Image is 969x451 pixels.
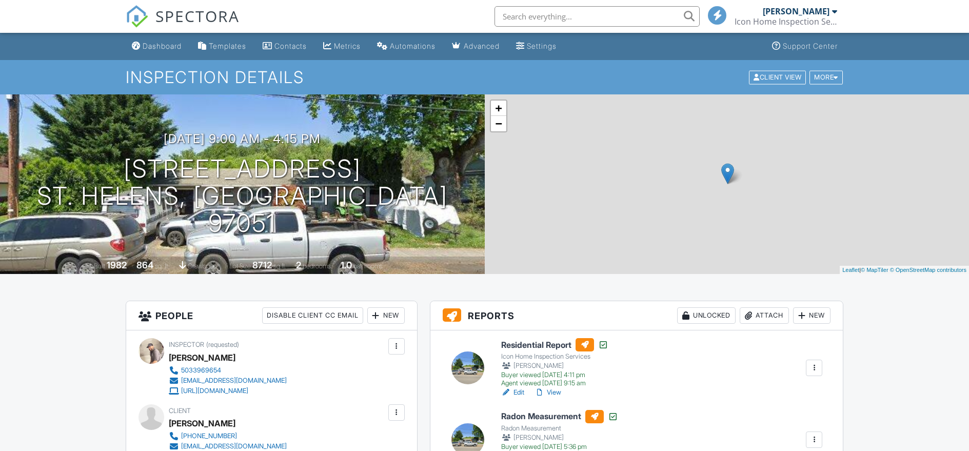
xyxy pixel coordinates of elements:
[740,307,789,324] div: Attach
[169,350,235,365] div: [PERSON_NAME]
[273,262,286,270] span: sq.ft.
[367,307,405,324] div: New
[296,260,301,270] div: 2
[169,386,287,396] a: [URL][DOMAIN_NAME]
[430,301,843,330] h3: Reports
[677,307,736,324] div: Unlocked
[169,341,204,348] span: Inspector
[501,338,608,351] h6: Residential Report
[501,352,608,361] div: Icon Home Inspection Services
[535,387,561,398] a: View
[143,42,182,50] div: Dashboard
[390,42,436,50] div: Automations
[341,260,352,270] div: 1.0
[16,155,468,237] h1: [STREET_ADDRESS] St. Helens, [GEOGRAPHIC_DATA] 97051
[94,262,105,270] span: Built
[181,366,221,375] div: 5033969654
[259,37,311,56] a: Contacts
[169,431,287,441] a: [PHONE_NUMBER]
[181,387,248,395] div: [URL][DOMAIN_NAME]
[181,432,237,440] div: [PHONE_NUMBER]
[252,260,272,270] div: 8712
[793,307,830,324] div: New
[188,262,220,270] span: crawlspace
[464,42,500,50] div: Advanced
[107,260,127,270] div: 1982
[735,16,837,27] div: Icon Home Inspection Services
[126,5,148,28] img: The Best Home Inspection Software - Spectora
[373,37,440,56] a: Automations (Basic)
[353,262,383,270] span: bathrooms
[262,307,363,324] div: Disable Client CC Email
[512,37,561,56] a: Settings
[155,5,240,27] span: SPECTORA
[126,14,240,35] a: SPECTORA
[126,301,417,330] h3: People
[206,341,239,348] span: (requested)
[169,376,287,386] a: [EMAIL_ADDRESS][DOMAIN_NAME]
[169,407,191,415] span: Client
[768,37,842,56] a: Support Center
[194,37,250,56] a: Templates
[842,267,859,273] a: Leaflet
[126,68,844,86] h1: Inspection Details
[164,132,321,146] h3: [DATE] 9:00 am - 4:15 pm
[749,70,806,84] div: Client View
[136,260,153,270] div: 864
[501,443,618,451] div: Buyer viewed [DATE] 5:36 pm
[501,424,618,433] div: Radon Measurement
[748,73,808,81] a: Client View
[890,267,966,273] a: © OpenStreetMap contributors
[229,262,251,270] span: Lot Size
[169,416,235,431] div: [PERSON_NAME]
[501,371,608,379] div: Buyer viewed [DATE] 4:11 pm
[501,338,608,387] a: Residential Report Icon Home Inspection Services [PERSON_NAME] Buyer viewed [DATE] 4:11 pm Agent ...
[501,410,618,423] h6: Radon Measurement
[501,379,608,387] div: Agent viewed [DATE] 9:15 am
[501,361,608,371] div: [PERSON_NAME]
[783,42,838,50] div: Support Center
[155,262,169,270] span: sq. ft.
[501,387,524,398] a: Edit
[181,442,287,450] div: [EMAIL_ADDRESS][DOMAIN_NAME]
[448,37,504,56] a: Advanced
[169,365,287,376] a: 5033969654
[334,42,361,50] div: Metrics
[274,42,307,50] div: Contacts
[840,266,969,274] div: |
[527,42,557,50] div: Settings
[861,267,888,273] a: © MapTiler
[209,42,246,50] div: Templates
[501,433,618,443] div: [PERSON_NAME]
[319,37,365,56] a: Metrics
[181,377,287,385] div: [EMAIL_ADDRESS][DOMAIN_NAME]
[809,70,843,84] div: More
[491,101,506,116] a: Zoom in
[491,116,506,131] a: Zoom out
[128,37,186,56] a: Dashboard
[495,6,700,27] input: Search everything...
[303,262,331,270] span: bedrooms
[763,6,829,16] div: [PERSON_NAME]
